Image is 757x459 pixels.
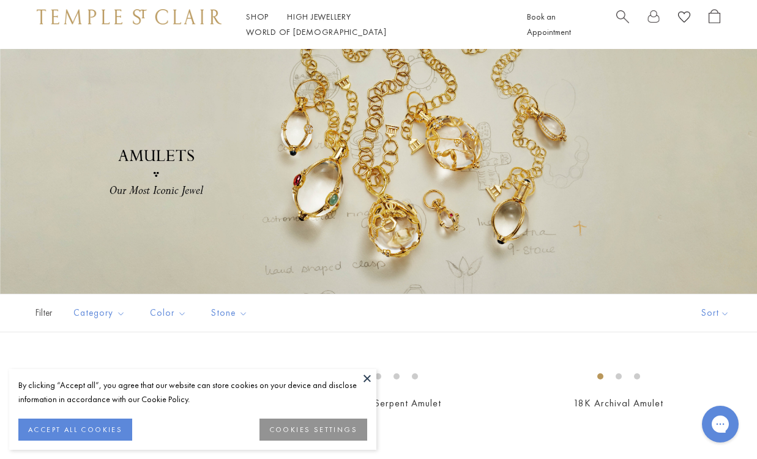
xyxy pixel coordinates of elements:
a: High JewelleryHigh Jewellery [287,11,351,22]
iframe: Gorgias live chat messenger [696,401,745,447]
div: By clicking “Accept all”, you agree that our website can store cookies on your device and disclos... [18,378,367,406]
button: Color [141,299,196,327]
button: Show sort by [674,294,757,332]
a: 18K Medium Serpent Amulet [315,397,441,409]
a: ShopShop [246,11,269,22]
a: 18K Archival Amulet [573,397,663,409]
button: COOKIES SETTINGS [259,419,367,441]
a: Search [616,9,629,40]
span: Color [144,305,196,321]
a: Book an Appointment [527,11,571,37]
button: ACCEPT ALL COOKIES [18,419,132,441]
button: Stone [202,299,257,327]
span: Stone [205,305,257,321]
img: Temple St. Clair [37,9,222,24]
nav: Main navigation [246,9,499,40]
span: Category [67,305,135,321]
button: Category [64,299,135,327]
a: World of [DEMOGRAPHIC_DATA]World of [DEMOGRAPHIC_DATA] [246,26,386,37]
a: Open Shopping Bag [709,9,720,40]
a: View Wishlist [678,9,690,28]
